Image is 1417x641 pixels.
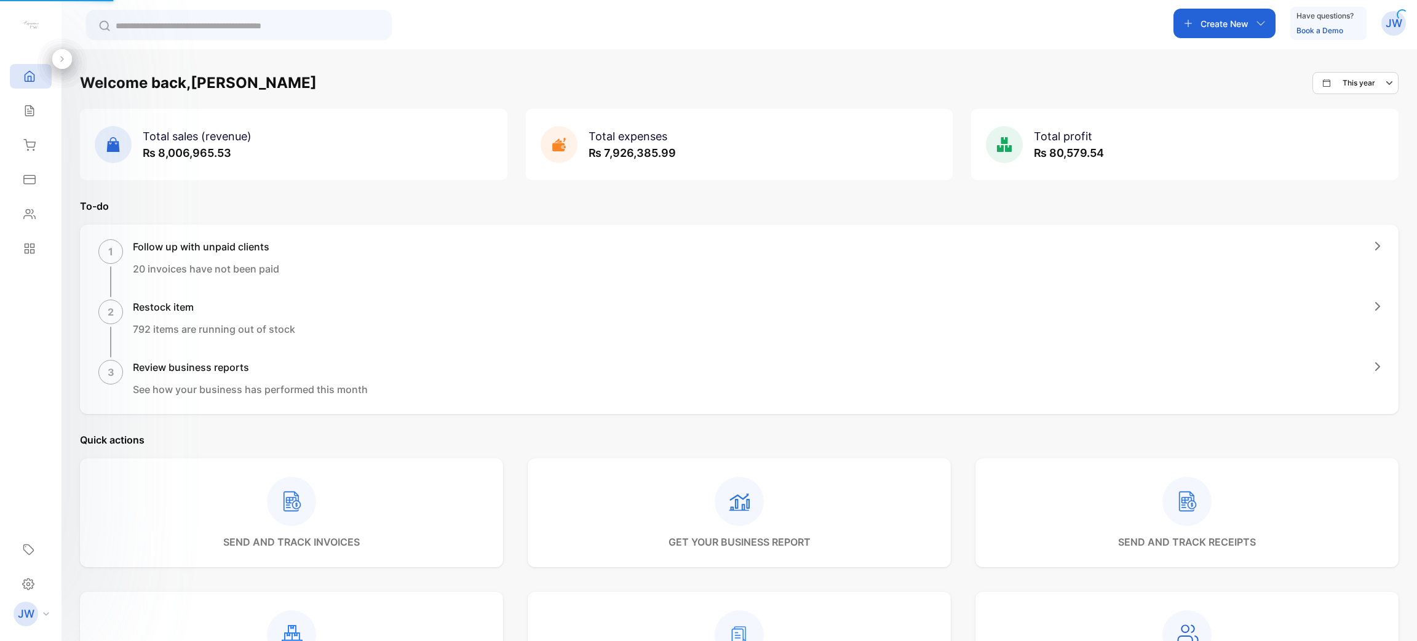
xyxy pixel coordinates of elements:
p: 792 items are running out of stock [133,322,295,336]
p: 20 invoices have not been paid [133,261,279,276]
p: JW [1386,15,1402,31]
span: Total profit [1034,130,1092,143]
p: 2 [108,305,114,319]
a: Book a Demo [1296,26,1343,35]
p: JW [18,606,34,622]
p: Have questions? [1296,10,1354,22]
span: ₨ 8,006,965.53 [143,146,231,159]
p: To-do [80,199,1399,213]
p: send and track invoices [223,535,360,549]
span: Total expenses [589,130,667,143]
p: send and track receipts [1118,535,1256,549]
span: ₨ 7,926,385.99 [589,146,676,159]
h1: Follow up with unpaid clients [133,239,279,254]
h1: Restock item [133,300,295,314]
h1: Welcome back, [PERSON_NAME] [80,72,317,94]
span: Total sales (revenue) [143,130,252,143]
button: Create New [1173,9,1276,38]
p: Quick actions [80,432,1399,447]
button: This year [1312,72,1399,94]
p: 1 [108,244,113,259]
p: See how your business has performed this month [133,382,368,397]
button: JW [1381,9,1406,38]
span: ₨ 80,579.54 [1034,146,1104,159]
p: get your business report [669,535,811,549]
h1: Review business reports [133,360,368,375]
iframe: LiveChat chat widget [1365,589,1417,641]
p: This year [1343,78,1375,89]
img: logo [22,16,40,34]
p: 3 [108,365,114,380]
p: Create New [1201,17,1248,30]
